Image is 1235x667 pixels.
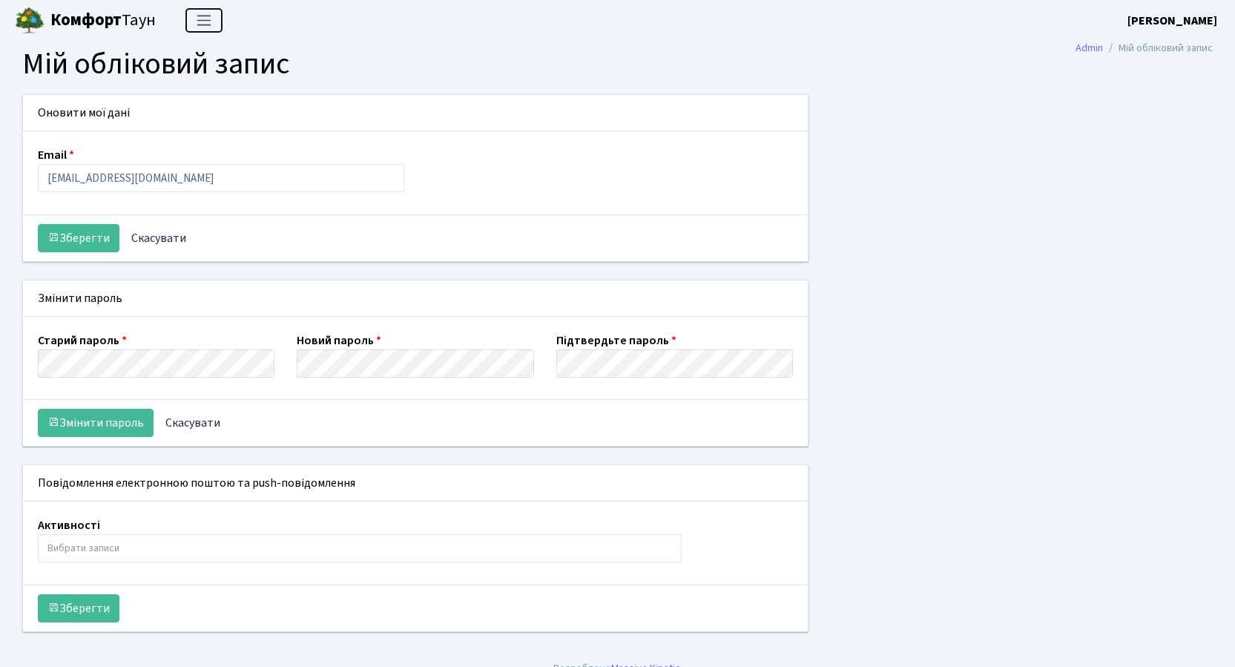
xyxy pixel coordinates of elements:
div: Оновити мої дані [23,95,808,131]
button: Змінити пароль [38,409,154,437]
label: Підтвердьте пароль [556,332,676,349]
label: Новий пароль [297,332,381,349]
a: Admin [1076,40,1103,56]
input: Вибрати записи [39,535,681,562]
a: Скасувати [156,409,230,437]
b: Комфорт [50,8,122,32]
div: Повідомлення електронною поштою та push-повідомлення [23,465,808,502]
a: [PERSON_NAME] [1127,12,1217,30]
label: Старий пароль [38,332,127,349]
button: Переключити навігацію [185,8,223,33]
button: Зберегти [38,594,119,622]
b: [PERSON_NAME] [1127,13,1217,29]
button: Зберегти [38,224,119,252]
a: Скасувати [122,224,196,252]
img: logo.png [15,6,45,36]
span: Таун [50,8,156,33]
li: Мій обліковий запис [1103,40,1213,56]
div: Змінити пароль [23,280,808,317]
h1: Мій обліковий запис [22,47,1213,82]
label: Email [38,146,74,164]
label: Активності [38,516,100,534]
nav: breadcrumb [1053,33,1235,64]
